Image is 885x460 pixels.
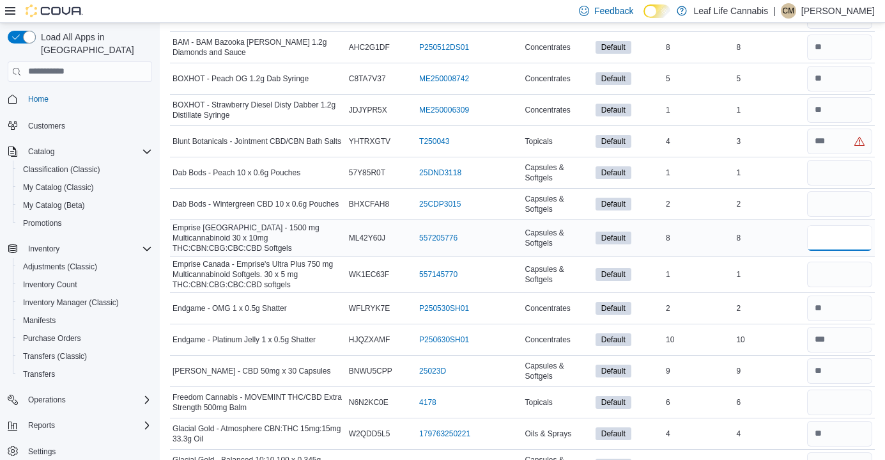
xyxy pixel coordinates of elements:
button: Inventory [23,241,65,257]
div: 8 [734,40,804,55]
span: My Catalog (Classic) [23,182,94,193]
div: 1 [734,102,804,118]
span: Default [596,41,631,54]
a: 557205776 [419,233,458,243]
span: Endgame - OMG 1 x 0.5g Shatter [173,303,287,313]
div: 5 [734,71,804,86]
button: My Catalog (Beta) [13,196,157,214]
span: Reports [23,418,152,433]
span: Default [601,303,626,314]
a: Home [23,91,54,107]
div: 4 [663,426,734,441]
span: AHC2G1DF [349,42,390,52]
span: Endgame - Platinum Jelly 1 x 0.5g Shatter [173,335,316,345]
div: 8 [663,40,734,55]
div: 2 [663,301,734,316]
a: Transfers [18,367,60,382]
span: HJQZXAMF [349,335,390,345]
span: WK1EC63F [349,269,389,280]
div: 2 [663,196,734,212]
span: Topicals [525,136,552,147]
span: Default [596,302,631,315]
div: 9 [734,363,804,379]
span: Transfers [23,369,55,379]
span: Default [601,365,626,377]
span: Default [596,232,631,244]
button: Manifests [13,312,157,329]
div: 10 [734,332,804,347]
div: 3 [734,134,804,149]
span: Capsules & Softgels [525,228,590,248]
div: 8 [734,230,804,246]
button: Adjustments (Classic) [13,258,157,276]
span: Blunt Botanicals - Jointment CBD/CBN Bath Salts [173,136,341,147]
span: Catalog [28,147,54,157]
a: P250512DS01 [419,42,469,52]
span: Concentrates [525,74,570,84]
span: Topicals [525,397,552,408]
span: Customers [28,121,65,131]
span: Inventory Count [23,280,77,290]
div: 6 [663,395,734,410]
span: Reports [28,420,55,431]
button: Transfers (Classic) [13,347,157,365]
div: 6 [734,395,804,410]
a: T250043 [419,136,449,147]
img: Cova [26,4,83,17]
a: ME250008742 [419,74,469,84]
div: 1 [734,165,804,180]
button: Purchase Orders [13,329,157,347]
span: Purchase Orders [23,333,81,344]
span: Default [596,365,631,377]
button: Operations [23,392,71,408]
span: Home [23,91,152,107]
div: 2 [734,301,804,316]
span: Oils & Sprays [525,429,571,439]
button: Catalog [23,144,59,159]
span: Emprise [GEOGRAPHIC_DATA] - 1500 mg Multicannabinoid 30 x 10mg THC:CBN:CBG:CBC:CBD Softgels [173,223,344,253]
span: My Catalog (Classic) [18,180,152,195]
button: Inventory [3,240,157,258]
span: Capsules & Softgels [525,361,590,381]
span: Classification (Classic) [23,164,100,175]
div: 8 [663,230,734,246]
a: P250630SH01 [419,335,469,345]
span: Home [28,94,49,104]
a: Transfers (Classic) [18,349,92,364]
span: Default [601,334,626,345]
span: Emprise Canada - Emprise's Ultra Plus 750 mg Multicannabinoid Softgels. 30 x 5 mg THC:CBN:CBG:CBC... [173,259,344,290]
a: P250530SH01 [419,303,469,313]
button: Transfers [13,365,157,383]
span: Inventory [28,244,59,254]
span: Transfers (Classic) [23,351,87,361]
span: Concentrates [525,303,570,313]
span: BAM - BAM Bazooka [PERSON_NAME] 1.2g Diamonds and Sauce [173,37,344,58]
button: Inventory Manager (Classic) [13,294,157,312]
a: Adjustments (Classic) [18,259,102,274]
div: 2 [734,196,804,212]
span: Dab Bods - Wintergreen CBD 10 x 0.6g Pouches [173,199,339,209]
a: 4178 [419,397,436,408]
p: | [773,3,776,19]
span: N6N2KC0E [349,397,389,408]
span: BNWU5CPP [349,366,392,376]
a: 179763250221 [419,429,470,439]
span: Inventory [23,241,152,257]
span: C8TA7V37 [349,74,386,84]
p: Leaf Life Cannabis [693,3,768,19]
a: Settings [23,444,61,459]
span: Catalog [23,144,152,159]
span: Default [596,268,631,281]
span: Default [596,135,631,148]
span: Operations [23,392,152,408]
a: ME250006309 [419,105,469,115]
span: Customers [23,117,152,133]
div: 5 [663,71,734,86]
div: 1 [734,267,804,282]
span: Default [601,198,626,210]
span: Default [596,72,631,85]
button: Classification (Classic) [13,161,157,178]
button: Home [3,90,157,108]
span: Default [596,396,631,409]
